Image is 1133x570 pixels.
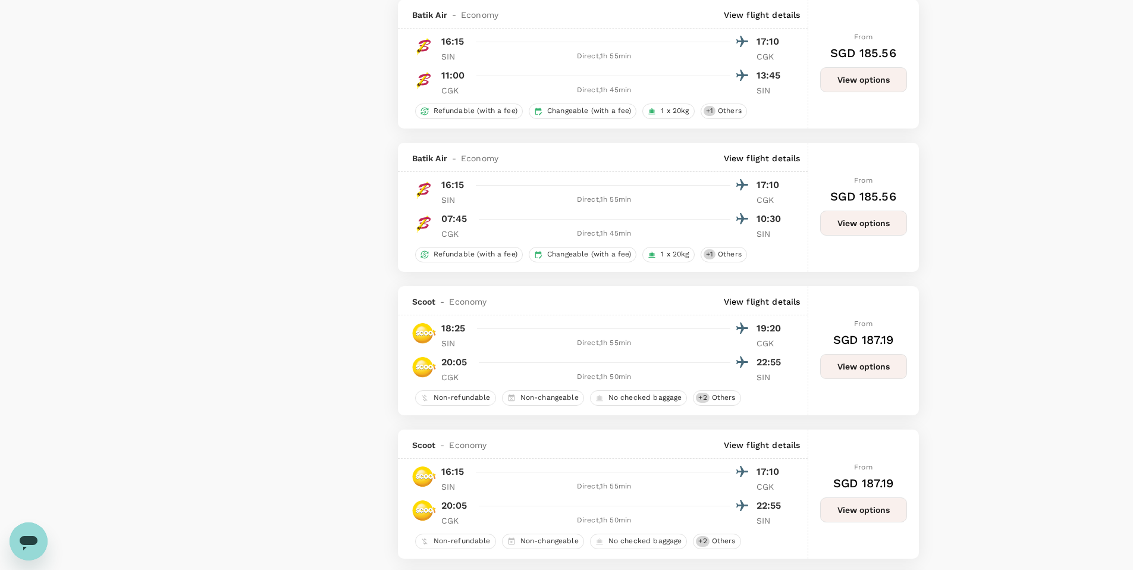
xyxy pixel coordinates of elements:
[833,330,894,349] h6: SGD 187.19
[412,152,447,164] span: Batik Air
[10,522,48,560] iframe: Button to launch messaging window
[412,178,436,202] img: ID
[429,106,522,116] span: Refundable (with a fee)
[854,176,872,184] span: From
[478,194,730,206] div: Direct , 1h 55min
[854,33,872,41] span: From
[604,393,687,403] span: No checked baggage
[478,371,730,383] div: Direct , 1h 50min
[441,35,465,49] p: 16:15
[529,247,636,262] div: Changeable (with a fee)
[412,35,436,58] img: ID
[449,296,487,308] span: Economy
[441,51,471,62] p: SIN
[441,481,471,493] p: SIN
[412,321,436,345] img: TR
[441,371,471,383] p: CGK
[441,178,465,192] p: 16:15
[461,9,498,21] span: Economy
[415,534,496,549] div: Non-refundable
[441,212,467,226] p: 07:45
[529,104,636,119] div: Changeable (with a fee)
[693,534,740,549] div: +2Others
[757,321,786,336] p: 19:20
[757,499,786,513] p: 22:55
[854,463,872,471] span: From
[412,499,436,522] img: TR
[441,465,465,479] p: 16:15
[478,515,730,527] div: Direct , 1h 50min
[757,178,786,192] p: 17:10
[415,390,496,406] div: Non-refundable
[757,465,786,479] p: 17:10
[441,499,467,513] p: 20:05
[441,515,471,527] p: CGK
[478,228,730,240] div: Direct , 1h 45min
[502,390,584,406] div: Non-changeable
[516,393,583,403] span: Non-changeable
[478,84,730,96] div: Direct , 1h 45min
[412,465,436,488] img: TR
[713,106,746,116] span: Others
[441,321,466,336] p: 18:25
[757,68,786,83] p: 13:45
[820,211,907,236] button: View options
[757,194,786,206] p: CGK
[830,187,896,206] h6: SGD 185.56
[696,393,709,403] span: + 2
[757,51,786,62] p: CGK
[707,393,740,403] span: Others
[478,337,730,349] div: Direct , 1h 55min
[701,104,747,119] div: +1Others
[757,337,786,349] p: CGK
[757,481,786,493] p: CGK
[478,51,730,62] div: Direct , 1h 55min
[854,320,872,328] span: From
[447,152,461,164] span: -
[415,247,523,262] div: Refundable (with a fee)
[415,104,523,119] div: Refundable (with a fee)
[447,9,461,21] span: -
[757,35,786,49] p: 17:10
[757,212,786,226] p: 10:30
[757,84,786,96] p: SIN
[429,536,495,546] span: Non-refundable
[820,497,907,522] button: View options
[704,249,715,259] span: + 1
[435,439,449,451] span: -
[412,68,436,92] img: ID
[820,67,907,92] button: View options
[833,474,894,493] h6: SGD 187.19
[656,106,693,116] span: 1 x 20kg
[542,106,636,116] span: Changeable (with a fee)
[693,390,740,406] div: +2Others
[441,84,471,96] p: CGK
[429,393,495,403] span: Non-refundable
[412,212,436,236] img: ID
[441,337,471,349] p: SIN
[441,68,465,83] p: 11:00
[820,354,907,379] button: View options
[435,296,449,308] span: -
[757,355,786,369] p: 22:55
[516,536,583,546] span: Non-changeable
[502,534,584,549] div: Non-changeable
[757,371,786,383] p: SIN
[707,536,740,546] span: Others
[449,439,487,451] span: Economy
[412,439,436,451] span: Scoot
[429,249,522,259] span: Refundable (with a fee)
[604,536,687,546] span: No checked baggage
[696,536,709,546] span: + 2
[656,249,693,259] span: 1 x 20kg
[412,9,447,21] span: Batik Air
[542,249,636,259] span: Changeable (with a fee)
[461,152,498,164] span: Economy
[441,194,471,206] p: SIN
[441,355,467,369] p: 20:05
[412,355,436,379] img: TR
[704,106,715,116] span: + 1
[701,247,747,262] div: +1Others
[757,515,786,527] p: SIN
[724,439,801,451] p: View flight details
